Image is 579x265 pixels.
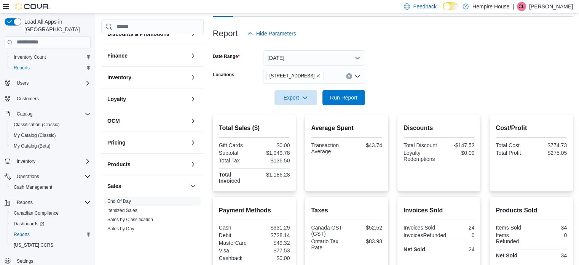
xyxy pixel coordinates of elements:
span: Load All Apps in [GEOGRAPHIC_DATA] [21,18,91,33]
button: Remove 18 Mill Street West from selection in this group [316,74,321,78]
button: Inventory [188,73,198,82]
div: Total Cost [496,142,530,148]
div: Items Sold [496,225,530,231]
span: Dashboards [14,221,44,227]
p: | [512,2,514,11]
a: Sales by Day [107,226,134,231]
button: Operations [2,171,94,182]
button: Sales [188,181,198,191]
button: My Catalog (Classic) [8,130,94,141]
span: Reports [17,199,33,206]
button: Reports [8,63,94,73]
div: $1,186.28 [256,172,290,178]
a: Dashboards [11,219,47,228]
span: Itemized Sales [107,207,137,214]
span: Inventory Count [11,53,91,62]
span: Canadian Compliance [11,209,91,218]
span: [STREET_ADDRESS] [270,72,315,80]
span: My Catalog (Beta) [11,141,91,151]
h3: Report [213,29,238,38]
a: Canadian Compliance [11,209,62,218]
a: Inventory Count [11,53,49,62]
h3: Inventory [107,74,131,81]
button: Reports [8,229,94,240]
span: Catalog [14,109,91,119]
div: $275.05 [533,150,567,156]
button: Finance [188,51,198,60]
h3: Loyalty [107,95,126,103]
div: $43.74 [348,142,382,148]
button: Customers [2,93,94,104]
button: Finance [107,52,187,59]
div: $83.98 [348,238,382,244]
div: Invoices Sold [404,225,437,231]
div: $774.73 [533,142,567,148]
h2: Average Spent [311,124,382,133]
a: My Catalog (Beta) [11,141,54,151]
button: Loyalty [188,95,198,104]
div: $331.29 [256,225,290,231]
a: End Of Day [107,199,131,204]
h2: Invoices Sold [404,206,475,215]
div: 34 [533,252,567,259]
div: $0.00 [440,150,474,156]
div: 34 [533,225,567,231]
span: Washington CCRS [11,241,91,250]
p: [PERSON_NAME] [529,2,573,11]
h3: Sales [107,182,121,190]
span: Hide Parameters [256,30,296,37]
button: Inventory [14,157,38,166]
button: Clear input [346,73,352,79]
button: Canadian Compliance [8,208,94,218]
a: My Catalog (Classic) [11,131,59,140]
div: Ontario Tax Rate [311,238,345,251]
button: Inventory [2,156,94,167]
div: MasterCard [219,240,253,246]
h2: Total Sales ($) [219,124,290,133]
div: 0 [533,232,567,238]
span: Classification (Classic) [14,122,60,128]
div: 24 [440,246,474,252]
button: Reports [2,197,94,208]
strong: Net Sold [496,252,517,259]
strong: Net Sold [404,246,425,252]
div: Cash [219,225,253,231]
div: $1,049.78 [256,150,290,156]
button: Classification (Classic) [8,119,94,130]
h2: Taxes [311,206,382,215]
span: My Catalog (Classic) [14,132,56,138]
input: Dark Mode [443,2,459,10]
a: Cash Management [11,183,55,192]
div: $136.50 [256,157,290,164]
button: Export [274,90,317,105]
div: Debit [219,232,253,238]
button: Inventory Count [8,52,94,63]
span: Catalog [17,111,32,117]
button: OCM [188,116,198,125]
strong: Total Invoiced [219,172,241,184]
label: Date Range [213,53,240,59]
button: Pricing [107,139,187,146]
h2: Discounts [404,124,475,133]
div: InvoicesRefunded [404,232,446,238]
button: Products [188,160,198,169]
button: Operations [14,172,42,181]
div: Gift Cards [219,142,253,148]
div: Transaction Average [311,142,345,154]
div: $0.00 [256,255,290,261]
a: Dashboards [8,218,94,229]
div: Chris Lochan [517,2,526,11]
div: 24 [440,225,474,231]
span: 18 Mill Street West [266,72,324,80]
button: Users [2,78,94,88]
span: Sales by Classification [107,217,153,223]
button: Cash Management [8,182,94,193]
a: [US_STATE] CCRS [11,241,56,250]
a: Classification (Classic) [11,120,63,129]
label: Locations [213,72,234,78]
button: Pricing [188,138,198,147]
div: Visa [219,247,253,254]
span: Inventory Count [14,54,46,60]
